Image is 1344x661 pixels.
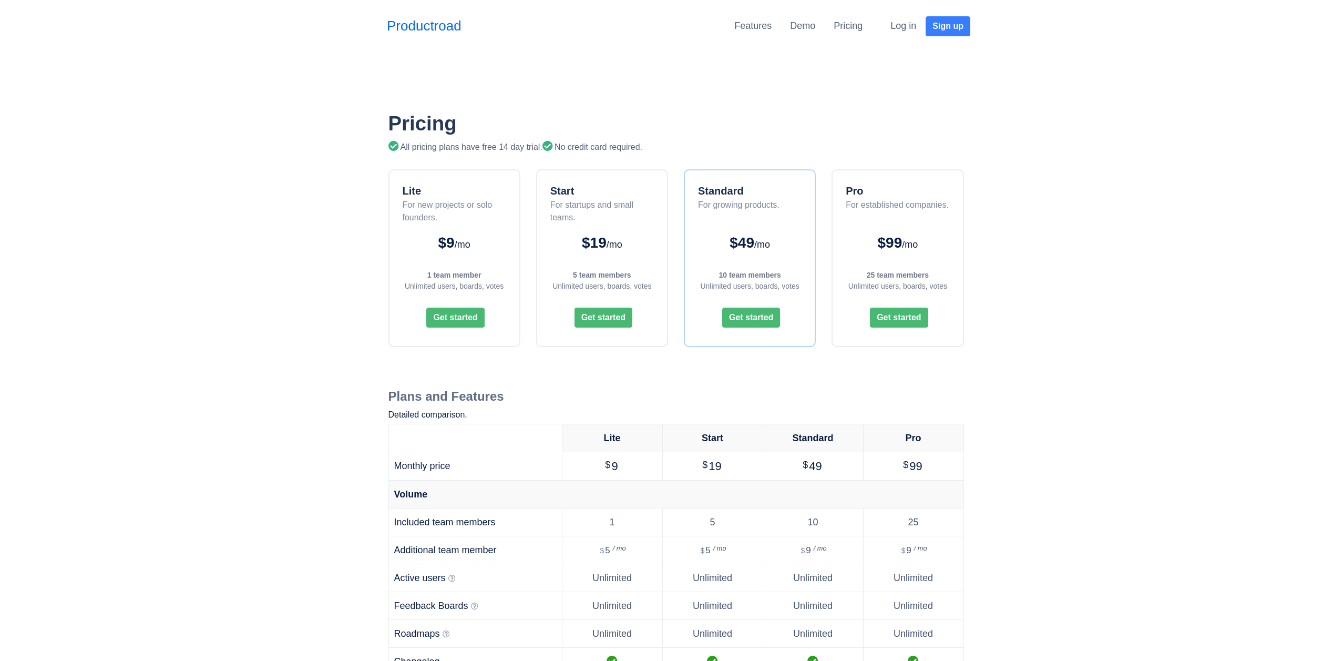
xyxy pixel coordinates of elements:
[698,183,779,199] div: Standard
[801,546,805,555] span: $
[550,199,656,224] div: For startups and small teams.
[846,183,949,199] div: Pro
[574,308,632,328] button: Get started
[719,271,781,279] strong: 10 team members
[592,628,632,639] span: Unlimited
[388,452,562,481] td: Monthly price
[388,509,562,536] td: Included team members
[908,517,918,527] span: 25
[807,517,818,527] span: 10
[592,601,632,611] span: Unlimited
[803,460,808,470] span: $
[926,16,970,36] button: Sign up
[607,239,622,250] span: /mo
[834,21,863,31] a: Pricing
[914,544,927,552] sup: / mo
[611,460,618,473] span: 9
[894,628,933,639] span: Unlimited
[754,239,770,250] span: /mo
[388,389,964,404] h2: Plans and Features
[843,232,952,254] div: $99
[693,573,732,583] span: Unlimited
[388,536,562,564] td: Additional team member
[709,460,721,473] span: 19
[713,544,726,552] sup: / mo
[702,460,707,470] span: $
[394,573,446,583] span: Active users
[793,628,833,639] span: Unlimited
[388,409,964,421] p: Detailed comparison.
[793,573,833,583] span: Unlimited
[903,460,908,470] span: $
[846,199,949,224] div: For established companies.
[693,628,732,639] span: Unlimited
[394,601,468,611] span: Feedback Boards
[867,271,929,279] strong: 25 team members
[693,601,732,611] span: Unlimited
[894,573,933,583] span: Unlimited
[806,545,824,555] span: 9
[909,460,922,473] span: 99
[662,424,763,452] th: Start
[562,424,662,452] th: Lite
[388,481,963,509] td: Volume
[906,545,924,555] span: 9
[790,21,815,31] a: Demo
[710,517,715,527] span: 5
[698,199,779,224] div: For growing products.
[809,460,822,473] span: 49
[605,460,610,470] span: $
[427,271,481,279] strong: 1 team member
[894,601,933,611] span: Unlimited
[793,601,833,611] span: Unlimited
[705,545,723,555] span: 5
[609,517,614,527] span: 1
[763,424,863,452] th: Standard
[548,232,656,254] div: $19
[550,183,656,199] div: Start
[455,239,470,250] span: /mo
[403,199,509,224] div: For new projects or solo founders.
[863,424,963,452] th: Pro
[403,183,509,199] div: Lite
[388,111,964,136] h1: Pricing
[722,308,780,328] button: Get started
[814,544,827,552] sup: / mo
[700,546,704,555] span: $
[400,281,509,292] div: Unlimited users, boards, votes
[613,544,626,552] sup: / mo
[592,573,632,583] span: Unlimited
[388,141,964,154] div: All pricing plans have free 14 day trial. No credit card required.
[843,281,952,292] div: Unlimited users, boards, votes
[400,232,509,254] div: $9
[605,545,623,555] span: 5
[870,308,928,328] button: Get started
[600,546,604,555] span: $
[734,21,772,31] a: Features
[884,15,923,37] button: Log in
[387,16,461,36] a: Productroad
[573,271,631,279] strong: 5 team members
[901,546,905,555] span: $
[394,628,440,639] span: Roadmaps
[695,232,804,254] div: $49
[548,281,656,292] div: Unlimited users, boards, votes
[902,239,918,250] span: /mo
[426,308,484,328] button: Get started
[695,281,804,292] div: Unlimited users, boards, votes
